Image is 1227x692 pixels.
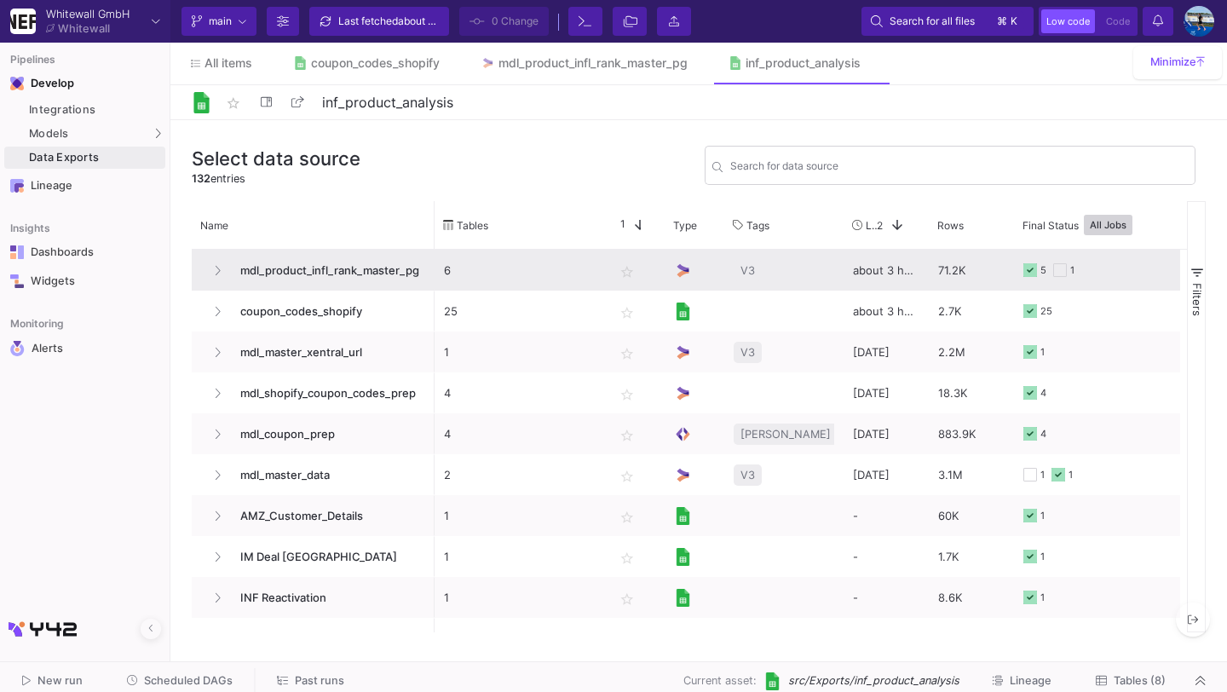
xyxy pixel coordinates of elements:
span: All items [204,56,252,70]
span: k [1011,11,1017,32]
div: Integrations [29,103,161,117]
div: 71.2K [929,250,1014,291]
img: UI Model [674,343,692,361]
img: [Legacy] Google Sheets [674,589,692,607]
span: Past runs [295,674,344,687]
p: 1 [444,496,596,536]
img: Navigation icon [10,341,25,356]
button: Low code [1041,9,1095,33]
img: SQL Model [674,425,692,443]
div: 5 [1040,251,1046,291]
span: Current asset: [683,672,757,689]
img: AEdFTp4_RXFoBzJxSaYPMZp7Iyigz82078j9C0hFtL5t=s96-c [1184,6,1214,37]
div: 1 [1070,251,1074,291]
span: [PERSON_NAME] [740,414,831,454]
img: Tab icon [729,56,743,71]
div: 60K [929,495,1014,536]
div: Develop [31,77,56,90]
img: Navigation icon [10,77,24,90]
div: [DATE] [844,332,929,372]
img: Navigation icon [10,245,24,259]
p: 5 [444,619,596,659]
span: Tables [457,219,488,232]
div: mdl_product_infl_rank_master_pg [498,56,688,70]
div: about 3 hours ago [844,291,929,332]
span: src/Exports/inf_product_analysis [788,672,959,689]
p: 1 [444,332,596,372]
img: Navigation icon [10,274,24,288]
div: [DATE] [844,372,929,413]
span: V3 [740,455,755,495]
p: 4 [444,414,596,454]
div: entries [192,170,360,187]
div: - [844,495,929,536]
img: UI Model [674,466,692,484]
span: V3 [740,251,755,291]
a: Navigation iconLineage [4,172,165,199]
span: ⌘ [997,11,1007,32]
button: Delete export credentials [1176,603,1210,637]
p: 4 [444,373,596,413]
span: V3 [740,332,755,372]
button: All Jobs [1084,215,1132,235]
div: Widgets [31,274,141,288]
img: Tab icon [481,56,495,71]
span: New run [37,674,83,687]
div: 1 [1040,578,1045,618]
div: 1 [1069,455,1073,495]
span: Lineage [1010,674,1051,687]
span: IM Deal [GEOGRAPHIC_DATA] [230,537,425,577]
span: mdl_master_xentral_url [230,332,425,372]
div: about 3 hours ago [844,250,929,291]
img: UI Model [674,262,692,280]
div: 8.6K [929,618,1014,659]
span: Name [200,219,228,232]
span: mdl_shopify_coupon_codes_prep [230,373,425,413]
span: Shopify [230,619,425,659]
span: Rows [937,219,964,232]
div: 8.6K [929,577,1014,618]
span: Scheduled DAGs [144,674,233,687]
img: Logo [191,92,212,113]
div: 1 [1040,332,1045,372]
div: 25 [1040,291,1052,332]
span: mdl_coupon_prep [230,414,425,454]
div: Final Status [1022,205,1161,245]
div: Dashboards [31,245,141,259]
div: Alerts [32,341,142,356]
div: 4 [1040,619,1046,659]
span: Tags [746,219,769,232]
span: Tables (8) [1114,674,1166,687]
div: [DATE] [844,454,929,495]
div: 883.9K [929,413,1014,454]
span: Search for all files [890,9,975,34]
span: 1 [613,217,625,233]
div: Data Exports [29,151,161,164]
div: [DATE] [844,413,929,454]
button: Code [1101,9,1135,33]
img: [Legacy] Google Sheets [763,672,781,690]
img: [Legacy] Google Sheets [674,507,692,525]
div: 1 [1070,619,1074,659]
input: Search for name, tables, ... [730,162,1188,175]
span: AMZ_Customer_Details [230,496,425,536]
div: inf_product_analysis [746,56,861,70]
div: - [844,577,929,618]
a: Navigation iconAlerts [4,334,165,363]
span: Filters [1190,283,1204,316]
div: coupon_codes_shopify [311,56,440,70]
span: Low code [1046,15,1090,27]
img: YZ4Yr8zUCx6JYM5gIgaTIQYeTXdcwQjnYC8iZtTV.png [10,9,36,34]
a: Data Exports [4,147,165,169]
mat-icon: star_border [223,93,244,113]
button: Search for all files⌘k [861,7,1034,36]
div: 1 [1040,496,1045,536]
span: Code [1106,15,1130,27]
button: ⌘k [992,11,1024,32]
a: Navigation iconDashboards [4,239,165,266]
button: Last fetchedabout 2 hours ago [309,7,449,36]
div: Whitewall [58,23,110,34]
div: 2.2M [929,332,1014,372]
span: 132 [192,172,210,185]
img: [Legacy] Google Sheets [674,548,692,566]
